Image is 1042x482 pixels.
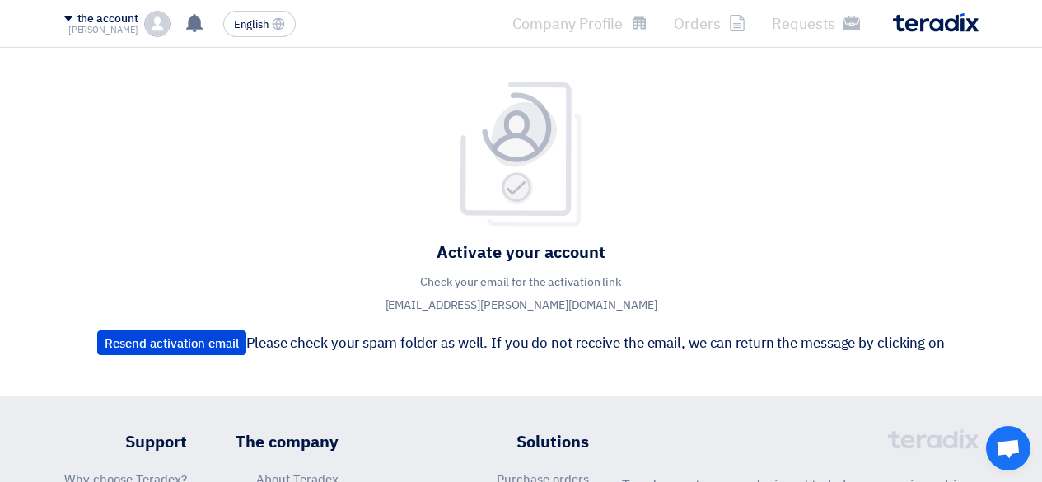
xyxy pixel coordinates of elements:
[125,429,187,454] font: Support
[236,429,339,454] font: The company
[105,335,239,353] font: Resend activation email
[97,330,246,355] button: Resend activation email
[234,16,269,32] font: English
[223,11,296,37] button: English
[437,240,605,264] font: Activate your account
[456,81,587,228] img: Your account is pending for verification
[893,13,979,32] img: Teradix logo
[77,10,138,27] font: the account
[246,333,945,353] font: Please check your spam folder as well. If you do not receive the email, we can return the message...
[68,23,138,37] font: [PERSON_NAME]
[144,11,171,37] img: profile_test.png
[516,429,589,454] font: Solutions
[385,274,657,314] font: Check your email for the activation link [EMAIL_ADDRESS][PERSON_NAME][DOMAIN_NAME]
[986,426,1030,470] a: Open chat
